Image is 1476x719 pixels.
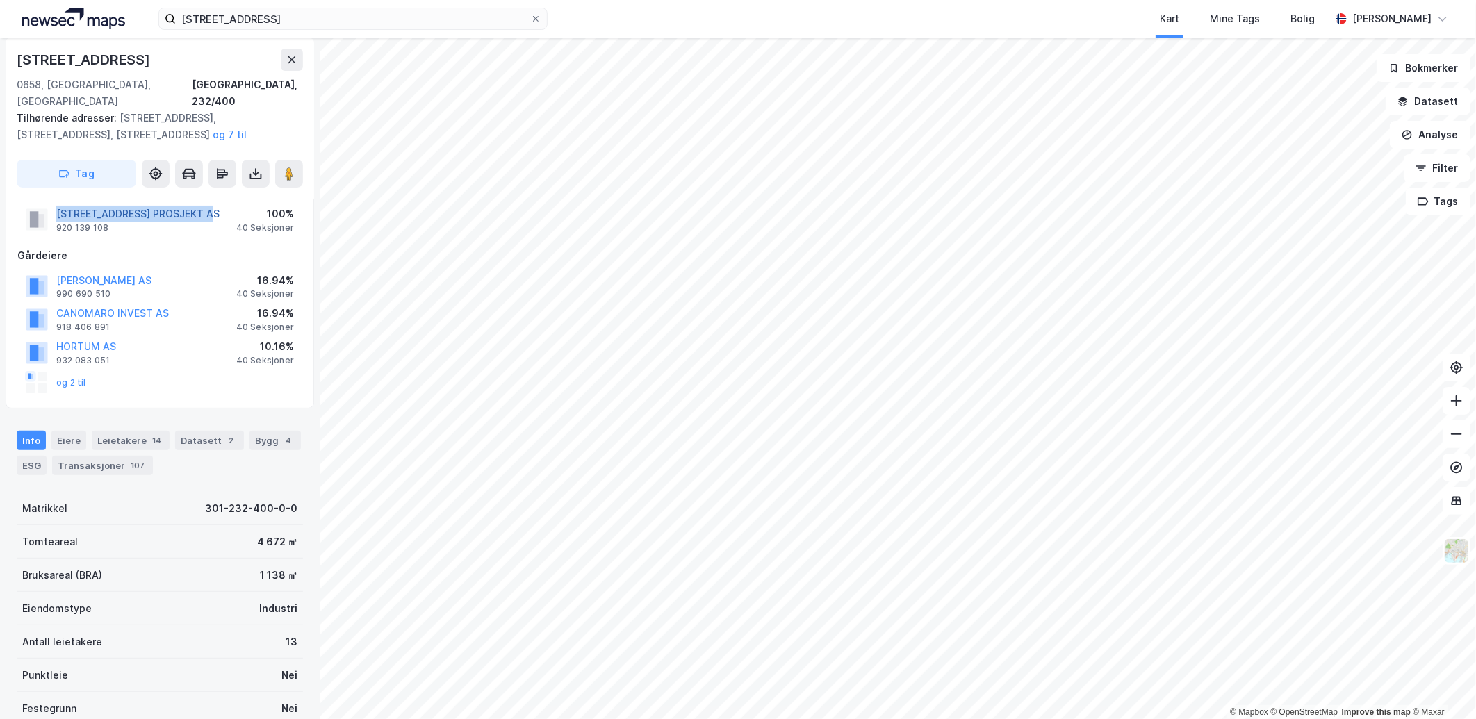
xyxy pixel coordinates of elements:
div: 10.16% [236,338,294,355]
div: 4 [281,433,295,447]
iframe: Chat Widget [1407,652,1476,719]
div: Industri [259,600,297,617]
div: Eiere [51,431,86,450]
div: Bolig [1290,10,1315,27]
div: Mine Tags [1210,10,1260,27]
div: Nei [281,700,297,717]
div: 0658, [GEOGRAPHIC_DATA], [GEOGRAPHIC_DATA] [17,76,192,110]
div: 16.94% [236,305,294,322]
div: 13 [286,634,297,650]
div: Antall leietakere [22,634,102,650]
div: 932 083 051 [56,355,110,366]
div: 40 Seksjoner [236,288,294,299]
div: Matrikkel [22,500,67,517]
input: Søk på adresse, matrikkel, gårdeiere, leietakere eller personer [176,8,530,29]
div: Datasett [175,431,244,450]
div: Leietakere [92,431,170,450]
div: 107 [128,458,147,472]
div: [STREET_ADDRESS], [STREET_ADDRESS], [STREET_ADDRESS] [17,110,292,143]
div: 2 [224,433,238,447]
div: [PERSON_NAME] [1352,10,1432,27]
div: Info [17,431,46,450]
div: 920 139 108 [56,222,108,233]
div: 14 [149,433,164,447]
button: Datasett [1386,88,1470,115]
a: Mapbox [1230,707,1268,717]
div: Bruksareal (BRA) [22,567,102,584]
div: 1 138 ㎡ [260,567,297,584]
div: Punktleie [22,667,68,684]
div: Festegrunn [22,700,76,717]
div: Bygg [249,431,301,450]
div: Gårdeiere [17,247,302,264]
button: Analyse [1390,121,1470,149]
div: 40 Seksjoner [236,322,294,333]
div: 100% [236,206,294,222]
div: 16.94% [236,272,294,289]
button: Tag [17,160,136,188]
div: 4 672 ㎡ [257,534,297,550]
div: Kart [1160,10,1179,27]
div: [STREET_ADDRESS] [17,49,153,71]
button: Bokmerker [1377,54,1470,82]
a: Improve this map [1342,707,1411,717]
div: Nei [281,667,297,684]
div: 40 Seksjoner [236,355,294,366]
div: [GEOGRAPHIC_DATA], 232/400 [192,76,303,110]
div: ESG [17,456,47,475]
button: Filter [1404,154,1470,182]
img: logo.a4113a55bc3d86da70a041830d287a7e.svg [22,8,125,29]
button: Tags [1406,188,1470,215]
div: 301-232-400-0-0 [205,500,297,517]
div: Tomteareal [22,534,78,550]
div: Transaksjoner [52,456,153,475]
div: Eiendomstype [22,600,92,617]
div: 918 406 891 [56,322,110,333]
div: Kontrollprogram for chat [1407,652,1476,719]
span: Tilhørende adresser: [17,112,120,124]
div: 990 690 510 [56,288,110,299]
img: Z [1443,538,1470,564]
a: OpenStreetMap [1271,707,1338,717]
div: 40 Seksjoner [236,222,294,233]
